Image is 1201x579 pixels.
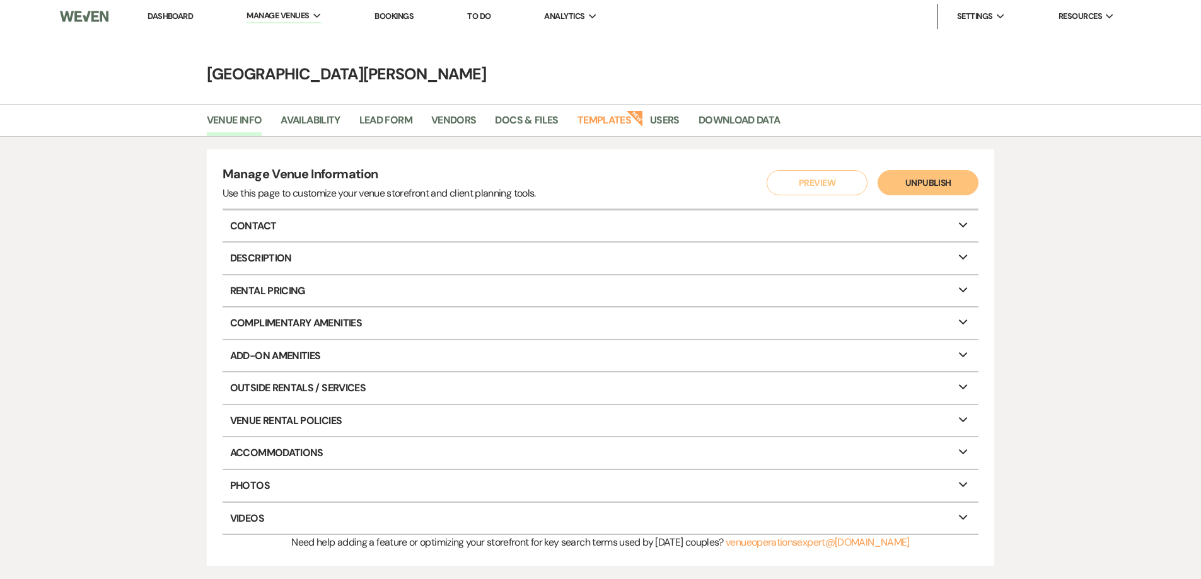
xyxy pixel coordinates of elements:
[223,243,979,274] p: Description
[147,63,1055,85] h4: [GEOGRAPHIC_DATA][PERSON_NAME]
[247,9,309,22] span: Manage Venues
[223,470,979,502] p: Photos
[767,170,867,195] button: Preview
[374,11,414,21] a: Bookings
[223,307,979,339] p: Complimentary Amenities
[957,10,993,23] span: Settings
[626,109,644,127] strong: New
[223,437,979,469] p: Accommodations
[223,165,536,186] h4: Manage Venue Information
[223,372,979,404] p: Outside Rentals / Services
[223,405,979,437] p: Venue Rental Policies
[148,11,193,21] a: Dashboard
[223,210,979,242] p: Contact
[207,112,262,136] a: Venue Info
[281,112,340,136] a: Availability
[431,112,477,136] a: Vendors
[577,112,631,136] a: Templates
[467,11,490,21] a: To Do
[60,3,108,30] img: Weven Logo
[223,186,536,201] div: Use this page to customize your venue storefront and client planning tools.
[223,340,979,372] p: Add-On Amenities
[544,10,584,23] span: Analytics
[223,503,979,534] p: Videos
[495,112,558,136] a: Docs & Files
[291,536,723,549] span: Need help adding a feature or optimizing your storefront for key search terms used by [DATE] coup...
[359,112,412,136] a: Lead Form
[699,112,780,136] a: Download Data
[1059,10,1102,23] span: Resources
[650,112,680,136] a: Users
[726,536,910,549] a: venueoperationsexpert@[DOMAIN_NAME]
[223,275,979,307] p: Rental Pricing
[878,170,978,195] button: Unpublish
[763,170,864,195] a: Preview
